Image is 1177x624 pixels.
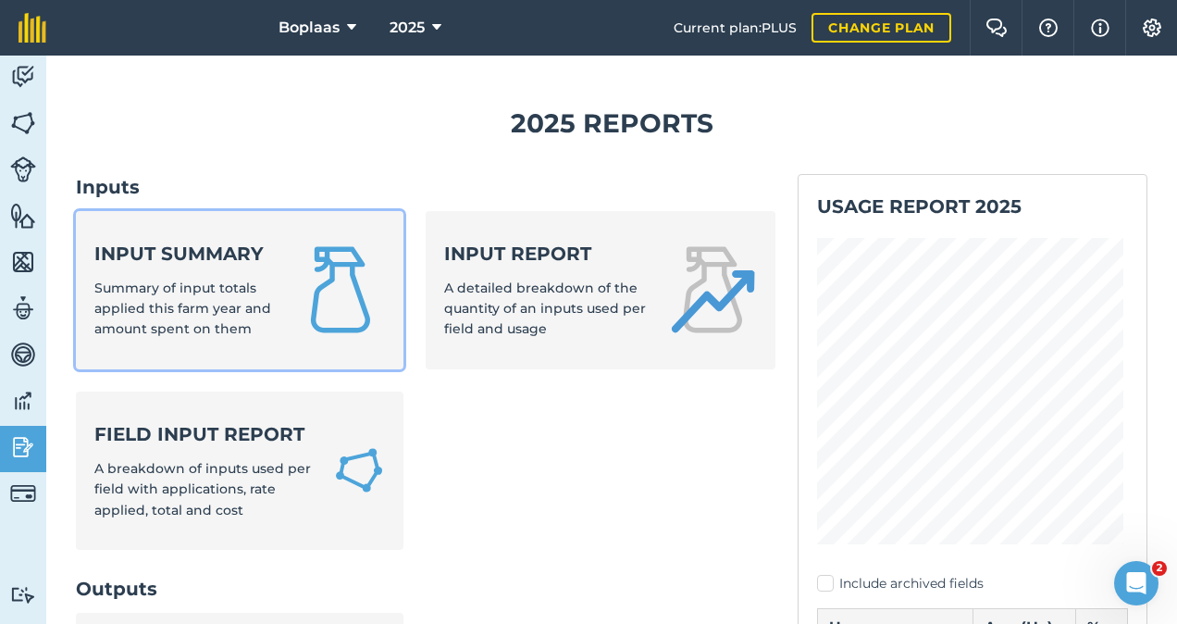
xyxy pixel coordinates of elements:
[817,193,1128,219] h2: Usage report 2025
[76,103,1147,144] h1: 2025 Reports
[10,433,36,461] img: svg+xml;base64,PD94bWwgdmVyc2lvbj0iMS4wIiBlbmNvZGluZz0idXRmLTgiPz4KPCEtLSBHZW5lcmF0b3I6IEFkb2JlIE...
[10,586,36,604] img: svg+xml;base64,PD94bWwgdmVyc2lvbj0iMS4wIiBlbmNvZGluZz0idXRmLTgiPz4KPCEtLSBHZW5lcmF0b3I6IEFkb2JlIE...
[10,341,36,368] img: svg+xml;base64,PD94bWwgdmVyc2lvbj0iMS4wIiBlbmNvZGluZz0idXRmLTgiPz4KPCEtLSBHZW5lcmF0b3I6IEFkb2JlIE...
[94,241,274,267] strong: Input summary
[76,174,775,200] h2: Inputs
[10,156,36,182] img: svg+xml;base64,PD94bWwgdmVyc2lvbj0iMS4wIiBlbmNvZGluZz0idXRmLTgiPz4KPCEtLSBHZW5lcmF0b3I6IEFkb2JlIE...
[444,280,646,338] span: A detailed breakdown of the quantity of an inputs used per field and usage
[10,109,36,137] img: svg+xml;base64,PHN2ZyB4bWxucz0iaHR0cDovL3d3dy53My5vcmcvMjAwMC9zdmciIHdpZHRoPSI1NiIgaGVpZ2h0PSI2MC...
[94,280,271,338] span: Summary of input totals applied this farm year and amount spent on them
[94,460,311,518] span: A breakdown of inputs used per field with applications, rate applied, total and cost
[1037,19,1059,37] img: A question mark icon
[985,19,1008,37] img: Two speech bubbles overlapping with the left bubble in the forefront
[1114,561,1158,605] iframe: Intercom live chat
[1091,17,1109,39] img: svg+xml;base64,PHN2ZyB4bWxucz0iaHR0cDovL3d3dy53My5vcmcvMjAwMC9zdmciIHdpZHRoPSIxNyIgaGVpZ2h0PSIxNy...
[333,443,385,498] img: Field Input Report
[426,211,775,369] a: Input reportA detailed breakdown of the quantity of an inputs used per field and usage
[1141,19,1163,37] img: A cog icon
[94,421,311,447] strong: Field Input Report
[444,241,646,267] strong: Input report
[10,202,36,230] img: svg+xml;base64,PHN2ZyB4bWxucz0iaHR0cDovL3d3dy53My5vcmcvMjAwMC9zdmciIHdpZHRoPSI1NiIgaGVpZ2h0PSI2MC...
[668,245,757,334] img: Input report
[10,480,36,506] img: svg+xml;base64,PD94bWwgdmVyc2lvbj0iMS4wIiBlbmNvZGluZz0idXRmLTgiPz4KPCEtLSBHZW5lcmF0b3I6IEFkb2JlIE...
[279,17,340,39] span: Boplaas
[10,294,36,322] img: svg+xml;base64,PD94bWwgdmVyc2lvbj0iMS4wIiBlbmNvZGluZz0idXRmLTgiPz4KPCEtLSBHZW5lcmF0b3I6IEFkb2JlIE...
[817,574,1128,593] label: Include archived fields
[10,387,36,415] img: svg+xml;base64,PD94bWwgdmVyc2lvbj0iMS4wIiBlbmNvZGluZz0idXRmLTgiPz4KPCEtLSBHZW5lcmF0b3I6IEFkb2JlIE...
[76,576,775,602] h2: Outputs
[1152,561,1167,576] span: 2
[296,245,385,334] img: Input summary
[10,63,36,91] img: svg+xml;base64,PD94bWwgdmVyc2lvbj0iMS4wIiBlbmNvZGluZz0idXRmLTgiPz4KPCEtLSBHZW5lcmF0b3I6IEFkb2JlIE...
[76,392,403,550] a: Field Input ReportA breakdown of inputs used per field with applications, rate applied, total and...
[19,13,46,43] img: fieldmargin Logo
[390,17,425,39] span: 2025
[812,13,951,43] a: Change plan
[674,18,797,38] span: Current plan : PLUS
[76,211,403,369] a: Input summarySummary of input totals applied this farm year and amount spent on them
[10,248,36,276] img: svg+xml;base64,PHN2ZyB4bWxucz0iaHR0cDovL3d3dy53My5vcmcvMjAwMC9zdmciIHdpZHRoPSI1NiIgaGVpZ2h0PSI2MC...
